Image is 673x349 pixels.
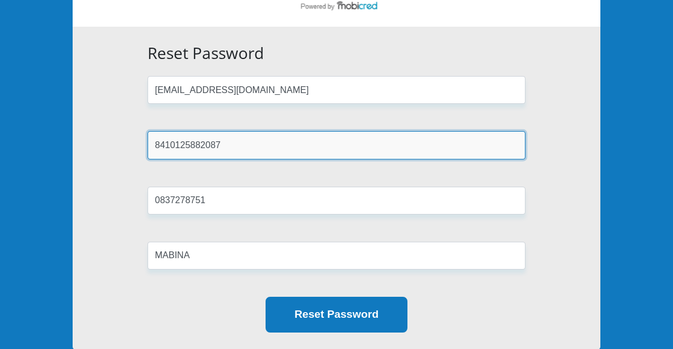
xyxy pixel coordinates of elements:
button: Reset Password [266,297,407,333]
input: ID Number [148,131,525,159]
input: Email [148,76,525,104]
h3: Reset Password [148,44,525,63]
input: Surname [148,242,525,270]
input: Cellphone Number [148,187,525,215]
